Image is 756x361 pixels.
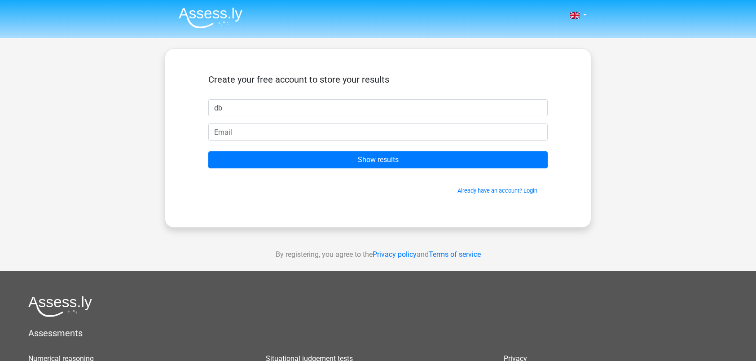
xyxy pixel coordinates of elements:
[179,7,242,28] img: Assessly
[208,99,548,116] input: First name
[208,74,548,85] h5: Create your free account to store your results
[429,250,481,259] a: Terms of service
[208,151,548,168] input: Show results
[28,328,728,339] h5: Assessments
[28,296,92,317] img: Assessly logo
[373,250,417,259] a: Privacy policy
[208,123,548,141] input: Email
[457,187,537,194] a: Already have an account? Login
